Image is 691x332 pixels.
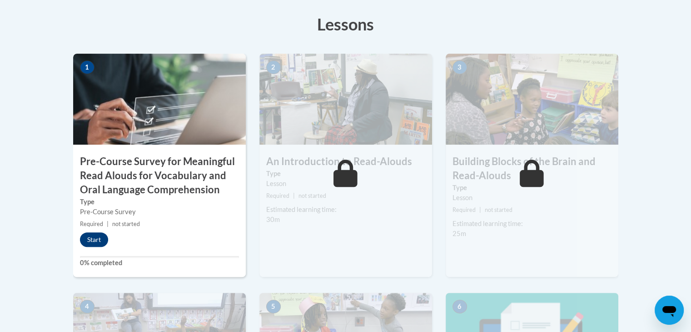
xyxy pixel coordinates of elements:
div: Lesson [452,193,611,203]
div: Estimated learning time: [452,219,611,229]
span: | [479,206,481,213]
span: 4 [80,300,94,313]
label: 0% completed [80,258,239,268]
label: Type [452,183,611,193]
span: | [107,221,109,227]
img: Course Image [446,54,618,145]
span: 6 [452,300,467,313]
span: not started [298,192,326,199]
img: Course Image [73,54,246,145]
div: Lesson [266,179,425,189]
h3: Lessons [73,13,618,35]
span: Required [80,221,103,227]
span: 3 [452,60,467,74]
button: Start [80,232,108,247]
span: 2 [266,60,281,74]
span: not started [485,206,512,213]
div: Pre-Course Survey [80,207,239,217]
h3: Building Blocks of the Brain and Read-Alouds [446,155,618,183]
span: Required [452,206,476,213]
span: Required [266,192,289,199]
h3: An Introduction to Read-Alouds [259,155,432,169]
span: | [293,192,295,199]
iframe: Button to launch messaging window [655,296,684,325]
span: 5 [266,300,281,313]
span: 25m [452,230,466,237]
span: not started [112,221,140,227]
div: Estimated learning time: [266,205,425,215]
span: 1 [80,60,94,74]
label: Type [80,197,239,207]
h3: Pre-Course Survey for Meaningful Read Alouds for Vocabulary and Oral Language Comprehension [73,155,246,196]
img: Course Image [259,54,432,145]
label: Type [266,169,425,179]
span: 30m [266,216,280,223]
